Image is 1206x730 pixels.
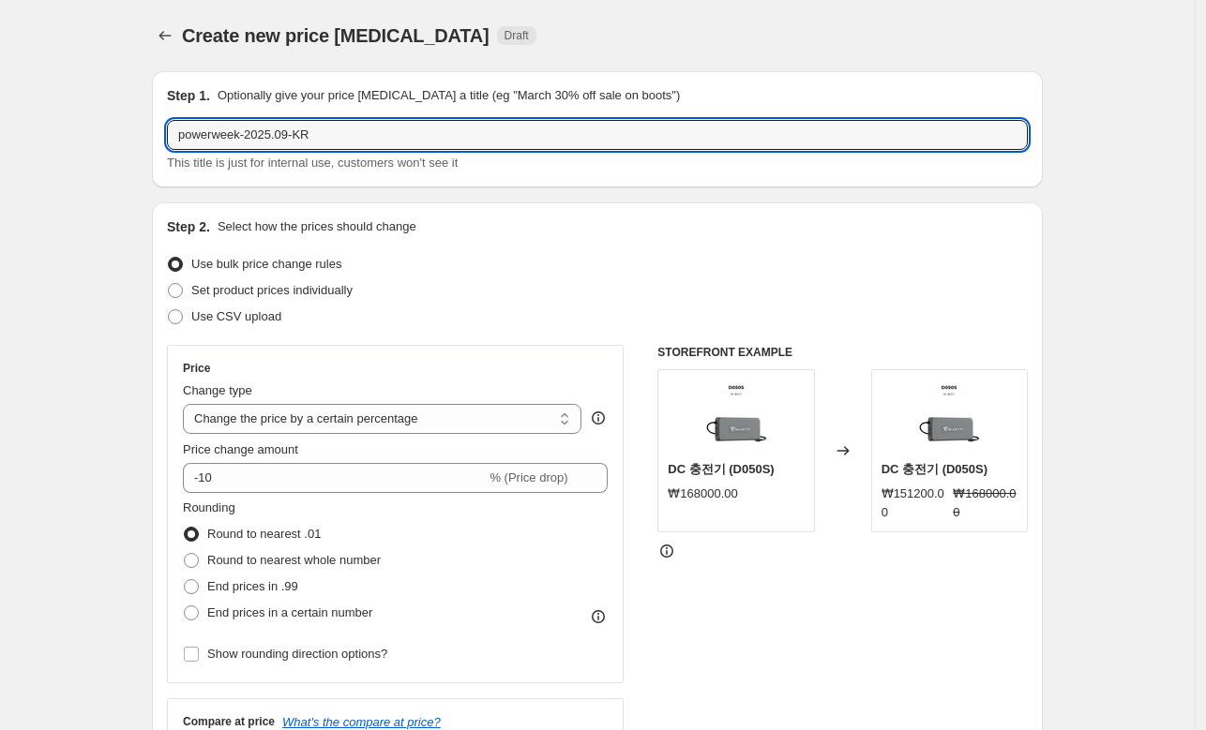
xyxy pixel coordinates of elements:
[218,86,680,105] p: Optionally give your price [MEDICAL_DATA] a title (eg "March 30% off sale on boots")
[152,22,178,49] button: Price change jobs
[207,527,321,541] span: Round to nearest .01
[182,25,490,46] span: Create new price [MEDICAL_DATA]
[282,715,441,729] button: What's the compare at price?
[167,86,210,105] h2: Step 1.
[207,647,387,661] span: Show rounding direction options?
[207,553,381,567] span: Round to nearest whole number
[191,309,281,323] span: Use CSV upload
[699,380,774,454] img: D050S_80x.png
[207,605,372,619] span: End prices in a certain number
[183,442,298,456] span: Price change amount
[505,28,529,43] span: Draft
[183,500,235,514] span: Rounding
[218,217,416,236] p: Select how the prices should change
[167,120,1028,150] input: 30% off holiday sale
[191,257,341,271] span: Use bulk price change rules
[912,380,987,454] img: D050S_80x.png
[882,484,946,522] div: ₩151200.00
[657,345,1028,360] h6: STOREFRONT EXAMPLE
[882,462,987,476] span: DC 충전기 (D050S)
[191,283,353,297] span: Set product prices individually
[183,361,210,376] h3: Price
[589,409,608,427] div: help
[183,714,275,729] h3: Compare at price
[953,484,1018,522] strike: ₩168000.00
[668,462,774,476] span: DC 충전기 (D050S)
[183,383,252,397] span: Change type
[668,484,737,503] div: ₩168000.00
[167,217,210,236] h2: Step 2.
[207,579,298,593] span: End prices in .99
[183,463,486,493] input: -15
[490,470,567,484] span: % (Price drop)
[167,156,458,170] span: This title is just for internal use, customers won't see it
